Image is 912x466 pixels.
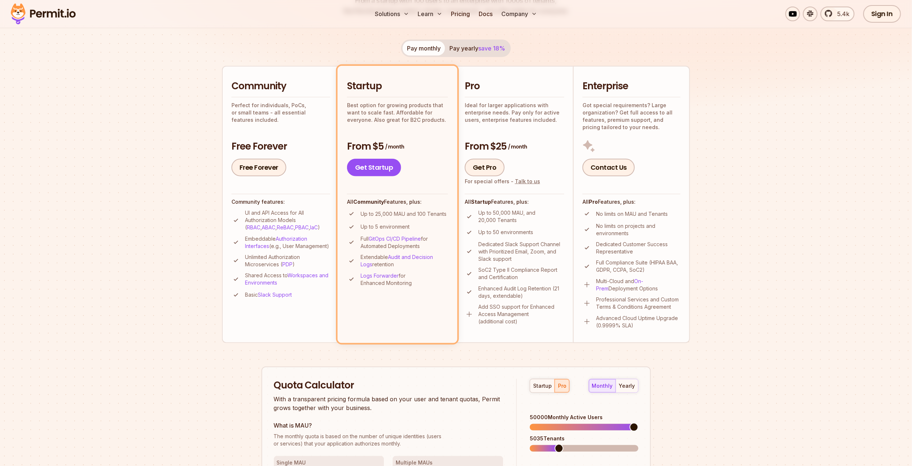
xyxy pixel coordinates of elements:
[282,261,293,267] a: PDP
[596,315,681,329] p: Advanced Cloud Uptime Upgrade (0.9999% SLA)
[245,236,307,249] a: Authorization Interfaces
[245,291,292,298] p: Basic
[445,41,509,56] button: Pay yearlysave 18%
[274,421,504,430] h3: What is MAU?
[369,236,421,242] a: GitOps CI/CD Pipeline
[231,140,330,153] h3: Free Forever
[347,80,448,93] h2: Startup
[596,278,643,292] a: On-Prem
[596,259,681,274] p: Full Compliance Suite (HIPAA BAA, GDPR, CCPA, SoC2)
[619,382,635,390] div: yearly
[347,159,401,176] a: Get Startup
[589,199,598,205] strong: Pro
[274,379,504,392] h2: Quota Calculator
[583,159,635,176] a: Contact Us
[478,266,564,281] p: SoC2 Type II Compliance Report and Certification
[471,199,491,205] strong: Startup
[245,253,330,268] p: Unlimited Authorization Microservices ( )
[231,102,330,124] p: Perfect for individuals, PoCs, or small teams - all essential features included.
[478,241,564,263] p: Dedicated Slack Support Channel with Prioritized Email, Zoom, and Slack support
[863,5,901,23] a: Sign In
[476,7,496,21] a: Docs
[583,80,681,93] h2: Enterprise
[465,80,564,93] h2: Pro
[295,224,309,230] a: PBAC
[821,7,855,21] a: 5.4k
[478,303,564,325] p: Add SSO support for Enhanced Access Management (additional cost)
[274,433,504,440] span: The monthly quota is based on the number of unique identities (users
[258,292,292,298] a: Slack Support
[596,210,668,218] p: No limits on MAU and Tenants
[361,253,448,268] p: Extendable retention
[583,198,681,206] h4: All Features, plus:
[361,273,399,279] a: Logs Forwarder
[583,102,681,131] p: Got special requirements? Large organization? Get full access to all features, premium support, a...
[361,235,448,250] p: Full for Automated Deployments
[530,435,638,442] div: 5035 Tenants
[372,7,412,21] button: Solutions
[478,209,564,224] p: Up to 50,000 MAU, and 20,000 Tenants
[478,229,533,236] p: Up to 50 environments
[274,395,504,412] p: With a transparent pricing formula based on your user and tenant quotas, Permit grows together wi...
[353,199,384,205] strong: Community
[231,159,286,176] a: Free Forever
[245,272,330,286] p: Shared Access to
[530,414,638,421] div: 50000 Monthly Active Users
[385,143,404,150] span: / month
[277,224,294,230] a: ReBAC
[515,178,540,184] a: Talk to us
[245,235,330,250] p: Embeddable (e.g., User Management)
[245,209,330,231] p: UI and API Access for All Authorization Models ( , , , , )
[596,296,681,311] p: Professional Services and Custom Terms & Conditions Agreement
[478,45,505,52] span: save 18%
[247,224,260,230] a: RBAC
[465,198,564,206] h4: All Features, plus:
[347,102,448,124] p: Best option for growing products that want to scale fast. Affordable for everyone. Also great for...
[508,143,527,150] span: / month
[361,210,446,218] p: Up to 25,000 MAU and 100 Tenants
[361,223,410,230] p: Up to 5 environment
[361,254,433,267] a: Audit and Decision Logs
[465,178,540,185] div: For special offers -
[310,224,318,230] a: IaC
[415,7,445,21] button: Learn
[347,198,448,206] h4: All Features, plus:
[596,241,681,255] p: Dedicated Customer Success Representative
[465,140,564,153] h3: From $25
[262,224,275,230] a: ABAC
[478,285,564,300] p: Enhanced Audit Log Retention (21 days, extendable)
[465,102,564,124] p: Ideal for larger applications with enterprise needs. Pay only for active users, enterprise featur...
[7,1,79,26] img: Permit logo
[361,272,448,287] p: for Enhanced Monitoring
[465,159,505,176] a: Get Pro
[274,433,504,447] p: or services) that your application authorizes monthly.
[833,10,849,18] span: 5.4k
[499,7,540,21] button: Company
[596,278,681,292] p: Multi-Cloud and Deployment Options
[347,140,448,153] h3: From $5
[231,80,330,93] h2: Community
[448,7,473,21] a: Pricing
[596,222,681,237] p: No limits on projects and environments
[533,382,552,390] div: startup
[231,198,330,206] h4: Community features:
